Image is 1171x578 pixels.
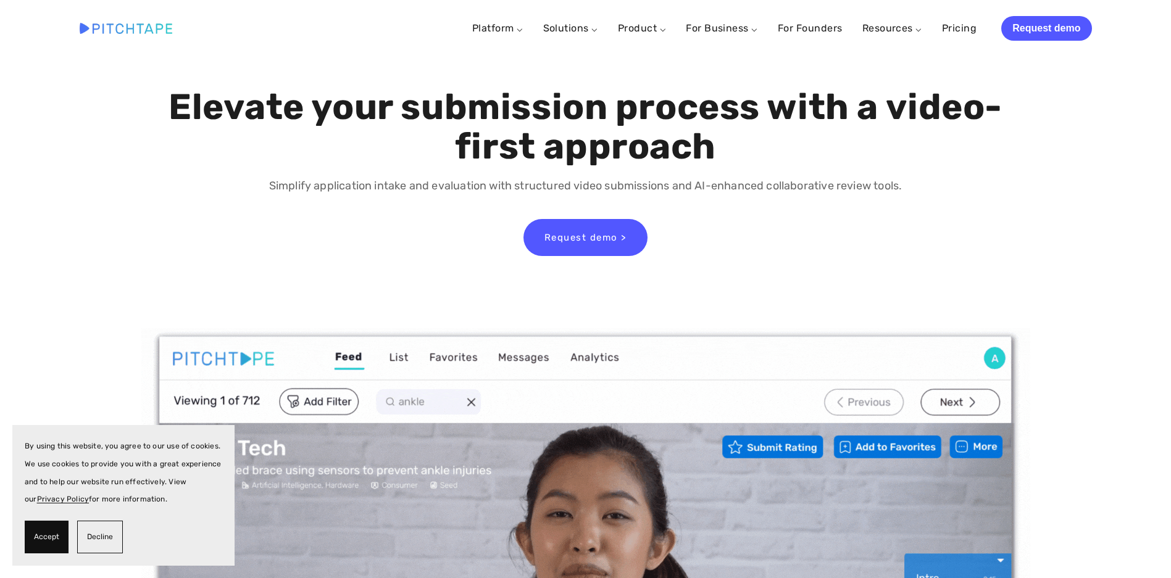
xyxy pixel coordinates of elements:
p: Simplify application intake and evaluation with structured video submissions and AI-enhanced coll... [165,177,1006,195]
a: For Business ⌵ [686,22,758,34]
a: Product ⌵ [618,22,666,34]
a: For Founders [778,17,843,39]
a: Privacy Policy [37,495,90,503]
h1: Elevate your submission process with a video-first approach [165,88,1006,167]
a: Pricing [942,17,977,39]
a: Solutions ⌵ [543,22,598,34]
section: Cookie banner [12,425,235,566]
button: Decline [77,521,123,553]
a: Resources ⌵ [862,22,922,34]
a: Request demo [1001,16,1091,41]
p: By using this website, you agree to our use of cookies. We use cookies to provide you with a grea... [25,437,222,508]
button: Accept [25,521,69,553]
span: Accept [34,528,59,546]
span: Decline [87,528,113,546]
img: Pitchtape | Video Submission Management Software [80,23,172,33]
a: Request demo > [523,219,648,256]
a: Platform ⌵ [472,22,523,34]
